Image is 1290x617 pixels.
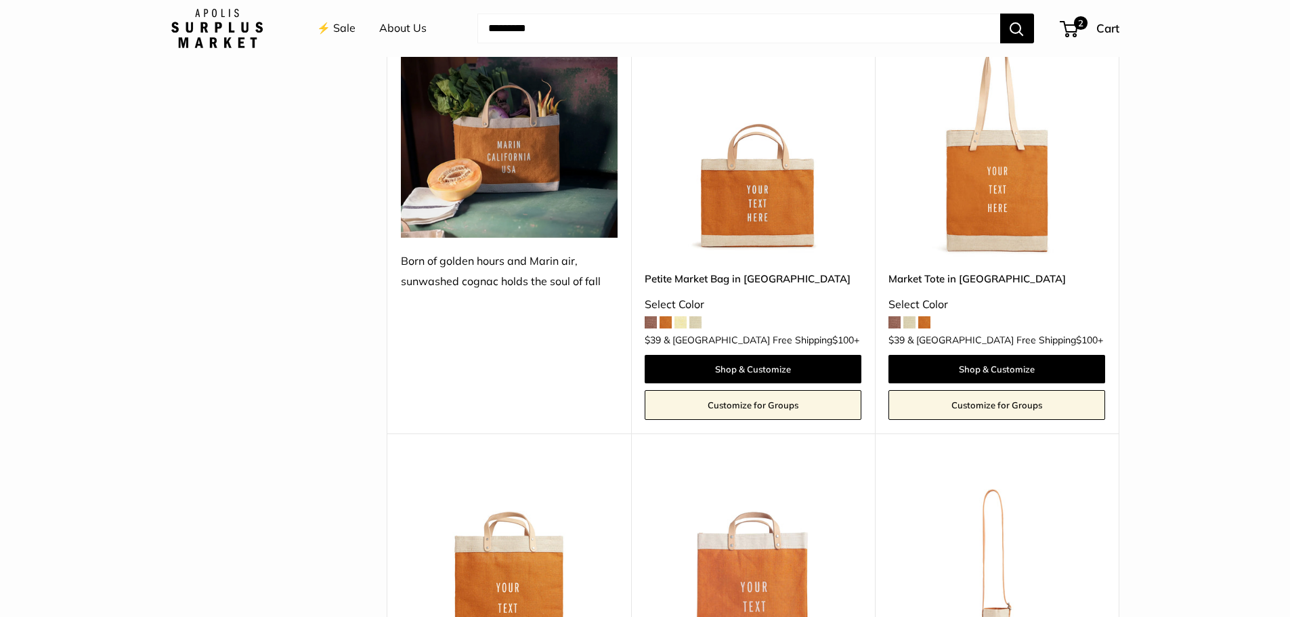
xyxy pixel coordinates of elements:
div: Select Color [645,295,861,315]
img: Apolis: Surplus Market [171,9,263,48]
a: Petite Market Bag in [GEOGRAPHIC_DATA] [645,271,861,286]
span: $39 [888,334,905,346]
span: $39 [645,334,661,346]
a: Petite Market Bag in CognacPetite Market Bag in Cognac [645,41,861,257]
span: & [GEOGRAPHIC_DATA] Free Shipping + [907,335,1103,345]
a: Market Tote in [GEOGRAPHIC_DATA] [888,271,1105,286]
span: & [GEOGRAPHIC_DATA] Free Shipping + [664,335,859,345]
span: $100 [1076,334,1098,346]
button: Search [1000,14,1034,43]
a: ⚡️ Sale [317,18,356,39]
a: Shop & Customize [645,355,861,383]
a: Customize for Groups [645,390,861,420]
img: Petite Market Bag in Cognac [645,41,861,257]
div: Born of golden hours and Marin air, sunwashed cognac holds the soul of fall [401,251,618,292]
img: Market Tote in Cognac [888,41,1105,257]
div: Select Color [888,295,1105,315]
span: $100 [832,334,854,346]
span: Cart [1096,21,1119,35]
img: Born of golden hours and Marin air, sunwashed cognac holds the soul of fall [401,41,618,238]
input: Search... [477,14,1000,43]
a: Customize for Groups [888,390,1105,420]
a: 2 Cart [1061,18,1119,39]
a: Shop & Customize [888,355,1105,383]
span: 2 [1073,16,1087,30]
a: Market Tote in CognacMarket Tote in Cognac [888,41,1105,257]
a: About Us [379,18,427,39]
